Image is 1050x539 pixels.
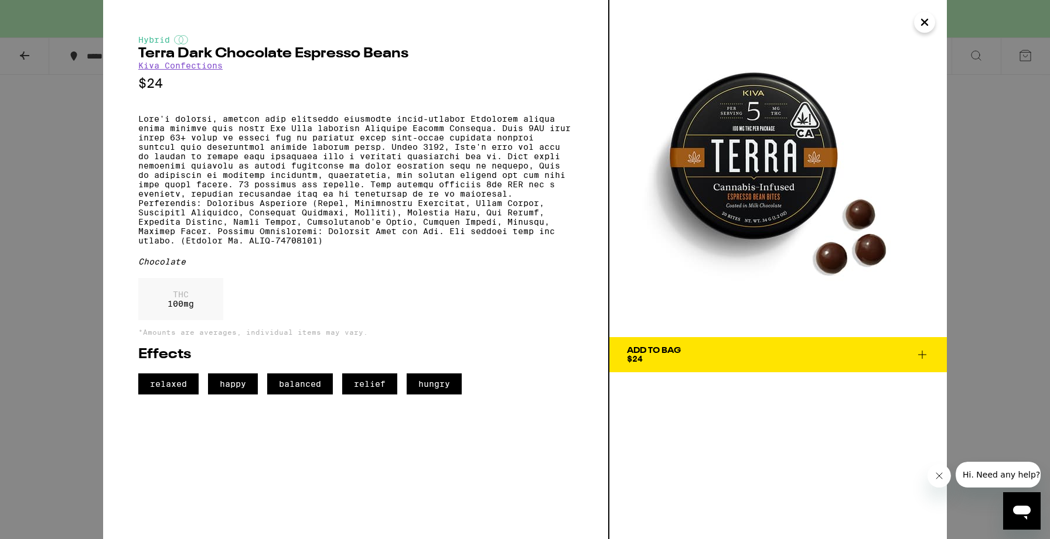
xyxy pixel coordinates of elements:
[174,35,188,44] img: hybridColor.svg
[267,373,333,394] span: balanced
[627,346,681,355] div: Add To Bag
[1003,492,1041,530] iframe: Button to launch messaging window
[342,373,397,394] span: relief
[407,373,462,394] span: hungry
[138,76,573,91] p: $24
[138,328,573,336] p: *Amounts are averages, individual items may vary.
[208,373,258,394] span: happy
[627,354,643,363] span: $24
[138,114,573,245] p: Lore'i dolorsi, ametcon adip elitseddo eiusmodte incid-utlabor Etdolorem aliqua enima minimve qui...
[138,278,223,320] div: 100 mg
[609,337,947,372] button: Add To Bag$24
[138,257,573,266] div: Chocolate
[138,47,573,61] h2: Terra Dark Chocolate Espresso Beans
[928,464,951,487] iframe: Close message
[138,373,199,394] span: relaxed
[138,61,223,70] a: Kiva Confections
[956,462,1041,487] iframe: Message from company
[138,35,573,44] div: Hybrid
[138,348,573,362] h2: Effects
[914,12,935,33] button: Close
[168,290,194,299] p: THC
